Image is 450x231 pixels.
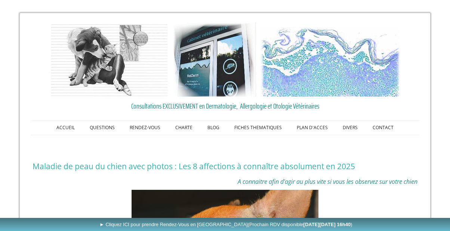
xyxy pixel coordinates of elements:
[365,121,401,135] a: CONTACT
[33,100,417,112] a: Consultations EXCLUSIVEMENT en Dermatologie, Allergologie et Otologie Vétérinaires
[248,222,352,227] span: (Prochain RDV disponible )
[200,121,227,135] a: BLOG
[49,121,82,135] a: ACCUEIL
[289,121,335,135] a: PLAN D'ACCES
[99,222,352,227] span: ► Cliquez ICI pour prendre Rendez-Vous en [GEOGRAPHIC_DATA]
[335,121,365,135] a: DIVERS
[303,222,351,227] b: [DATE][DATE] 16h40
[238,177,417,186] span: A connaitre afin d'agir au plus vite si vous les observez sur votre chien
[33,161,417,171] h1: Maladie de peau du chien avec photos : Les 8 affections à connaître absolument en 2025
[168,121,200,135] a: CHARTE
[227,121,289,135] a: FICHES THEMATIQUES
[122,121,168,135] a: RENDEZ-VOUS
[82,121,122,135] a: QUESTIONS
